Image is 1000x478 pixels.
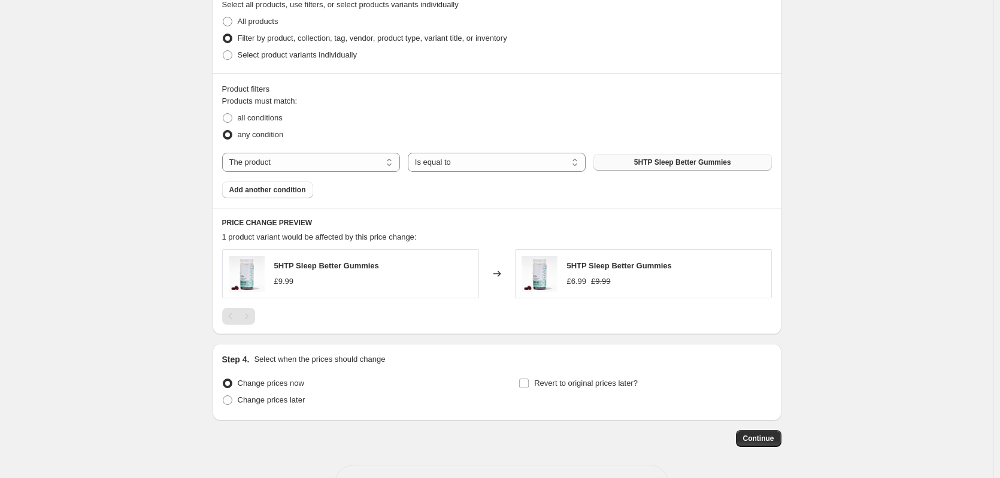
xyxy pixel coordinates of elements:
span: Change prices now [238,379,304,388]
button: Add another condition [222,181,313,198]
h6: PRICE CHANGE PREVIEW [222,218,772,228]
h2: Step 4. [222,353,250,365]
nav: Pagination [222,308,255,325]
span: Products must match: [222,96,298,105]
button: 5HTP Sleep Better Gummies [593,154,771,171]
span: Continue [743,434,774,443]
span: 1 product variant would be affected by this price change: [222,232,417,241]
span: all conditions [238,113,283,122]
img: 5HTP_80x.jpg [522,256,557,292]
span: All products [238,17,278,26]
span: £9.99 [591,277,611,286]
span: 5HTP Sleep Better Gummies [567,261,672,270]
span: Filter by product, collection, tag, vendor, product type, variant title, or inventory [238,34,507,43]
span: 5HTP Sleep Better Gummies [274,261,379,270]
span: £6.99 [567,277,587,286]
img: 5HTP_80x.jpg [229,256,265,292]
span: 5HTP Sleep Better Gummies [634,158,731,167]
span: Revert to original prices later? [534,379,638,388]
span: any condition [238,130,284,139]
span: Change prices later [238,395,305,404]
span: Select product variants individually [238,50,357,59]
p: Select when the prices should change [254,353,385,365]
button: Continue [736,430,781,447]
div: Product filters [222,83,772,95]
span: £9.99 [274,277,294,286]
span: Add another condition [229,185,306,195]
